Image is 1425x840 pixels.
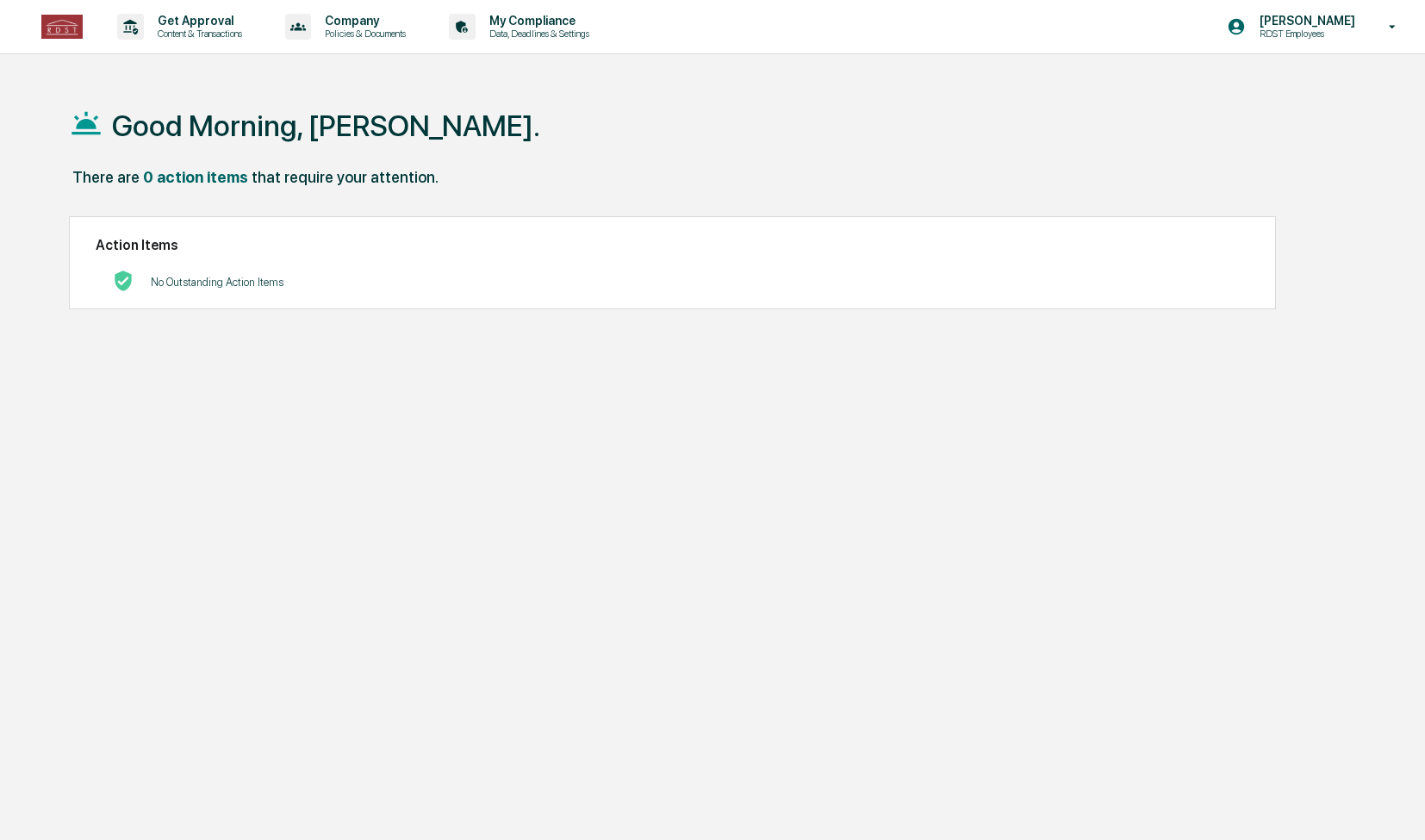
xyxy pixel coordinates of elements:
p: RDST Employees [1246,28,1364,40]
h2: Action Items [96,237,1250,253]
img: No Actions logo [113,271,134,291]
div: There are [72,168,140,186]
img: logo [41,15,83,39]
p: Company [311,14,414,28]
p: Content & Transactions [144,28,251,40]
div: 0 action items [143,168,248,186]
p: No Outstanding Action Items [151,276,283,289]
h1: Good Morning, [PERSON_NAME]. [112,109,540,143]
p: Data, Deadlines & Settings [476,28,598,40]
p: Get Approval [144,14,251,28]
p: My Compliance [476,14,598,28]
p: [PERSON_NAME] [1246,14,1364,28]
p: Policies & Documents [311,28,414,40]
div: that require your attention. [252,168,439,186]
